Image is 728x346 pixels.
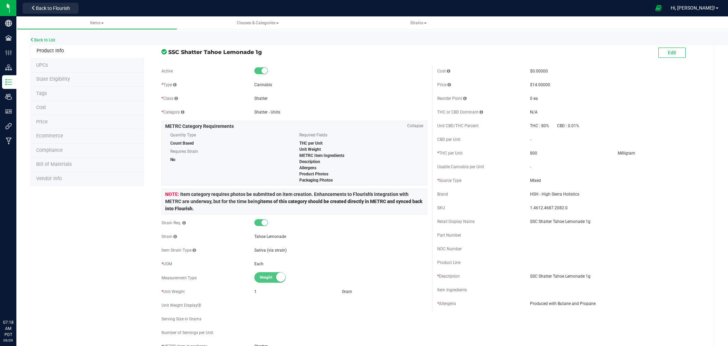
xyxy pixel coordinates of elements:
span: METRC Category Requirements [165,123,234,129]
span: Compliance [36,147,63,153]
span: Number of Servings per Unit [161,330,213,335]
a: Back to List [30,38,55,42]
span: Source Type [437,178,461,183]
span: Allergens [437,301,456,306]
span: Tag [36,91,47,96]
p: 09/29 [3,338,13,343]
span: Cost [36,105,46,110]
span: SSC Shatter Tahoe Lemonade 1g [530,218,703,225]
span: Tahoe Lemonade [254,234,286,239]
span: Serving Size in Grams [161,317,201,321]
span: Type [161,82,176,87]
span: Requires Strain [170,146,289,157]
span: THC per Unit [437,151,462,156]
span: Strain Req. [161,221,186,225]
span: Each [254,262,263,266]
button: Edit [658,48,686,58]
span: Strain [161,234,177,239]
span: No [170,157,175,162]
strong: items of this category should be created directly in METRC and synced back into Flourish [165,199,423,211]
i: Custom display text for unit weight (e.g., '1.25 g', '1 gram (0.035 oz)', '1 cookie (10mg THC)') [198,303,201,307]
span: Active [161,69,173,74]
span: Weight [260,272,290,282]
inline-svg: Distribution [5,64,12,71]
span: Category [161,110,184,115]
p: 07:18 AM PDT [3,319,13,338]
span: Tag [36,62,48,68]
span: N/A [530,110,538,115]
span: $14.00000 [530,82,550,87]
inline-svg: User Roles [5,108,12,115]
span: Tag [36,76,70,82]
span: Produced with Butane and Propane [530,301,703,307]
span: Mixed [530,177,703,184]
span: Strains [410,21,427,25]
inline-svg: Company [5,20,12,27]
span: THC per Unit [299,141,323,146]
span: Back to Flourish [36,5,70,11]
span: Retail Display Name [437,219,474,224]
span: Vendor Info [36,176,62,182]
span: Price [437,82,451,87]
span: Part Number [437,233,461,238]
span: Allergens [299,165,316,170]
span: Item Ingredients [437,288,467,292]
span: Unit Weight Display [161,303,201,308]
span: Classes & Categories [237,21,279,25]
inline-svg: Manufacturing [5,137,12,144]
span: Shatter - Units [254,110,280,115]
span: THC or CBD Dominant [437,110,483,115]
span: Required Fields [299,130,418,140]
span: THC : 80% [530,123,549,128]
span: SKU [437,205,445,210]
span: Open Ecommerce Menu [651,1,666,15]
span: Reorder Point [437,96,467,101]
span: CBD : 0.01% [557,123,579,128]
span: Edit [668,50,676,55]
span: Packaging Photos [299,178,333,183]
span: Unit Weight [161,289,185,294]
inline-svg: Configuration [5,49,12,56]
span: Brand [437,192,448,197]
span: Cost [437,69,450,74]
span: - [530,164,531,169]
span: Cannabis [254,82,272,87]
span: Items [90,21,104,25]
span: Unit Weight [299,147,321,152]
span: Ecommerce [36,133,63,139]
span: In Sync [161,48,167,55]
inline-svg: Users [5,93,12,100]
span: Product Info [37,48,64,54]
span: 0 ea [530,96,538,101]
span: Item category requires photos be submitted on item creation. Enhancements to Flourish's integrati... [165,191,423,211]
span: SSC Shatter Tahoe Lemonade 1g [530,273,703,279]
span: Class [161,96,178,101]
span: 800 [530,151,537,156]
span: Collapse [407,123,423,129]
span: Description [437,274,460,279]
span: Product Photos [299,172,328,176]
span: Milligram [618,151,635,156]
span: Item Strain Type [161,248,196,253]
span: Quantity Type [170,130,289,140]
span: HSH - High Sierra Holistics [530,191,703,197]
span: Bill of Materials [36,161,72,167]
span: Count Based [170,141,194,146]
span: METRC Item Ingredients [299,153,344,158]
span: Gram [342,289,352,294]
span: NDC Number [437,247,462,251]
span: Shatter [254,96,268,101]
inline-svg: Integrations [5,123,12,130]
button: Back to Flourish [23,3,78,14]
inline-svg: Facilities [5,35,12,41]
span: CBD per Unit [437,137,460,142]
span: 1.4612.4687.2082.0 [530,205,703,211]
span: - [530,137,531,142]
span: Measurement Type [161,276,197,280]
span: Unit CBD/THC Percent [437,123,479,128]
span: SSC Shatter Tahoe Lemonade 1g [168,48,427,56]
span: Sativa (via strain) [254,248,287,253]
span: Hi, [PERSON_NAME]! [671,5,715,11]
iframe: Resource center [7,291,27,312]
inline-svg: Inventory [5,79,12,85]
